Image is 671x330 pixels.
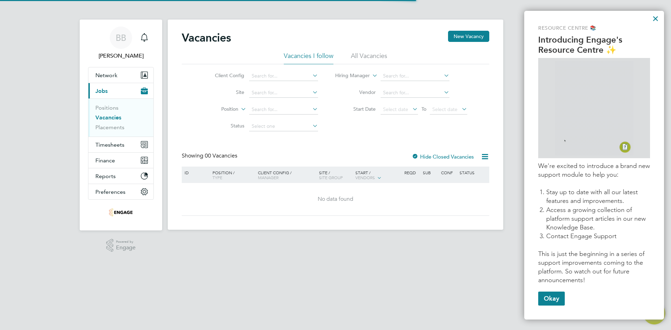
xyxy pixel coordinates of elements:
[249,88,318,98] input: Search for...
[381,71,449,81] input: Search for...
[354,167,403,184] div: Start /
[212,175,222,180] span: Type
[249,105,318,115] input: Search for...
[88,207,154,218] a: Go to home page
[95,114,121,121] a: Vacancies
[330,72,370,79] label: Hiring Manager
[652,13,659,24] button: Close
[95,141,124,148] span: Timesheets
[256,167,317,183] div: Client Config /
[412,153,474,160] label: Hide Closed Vacancies
[538,162,650,179] p: We're excited to introduce a brand new support module to help you:
[95,124,124,131] a: Placements
[351,52,387,64] li: All Vacancies
[335,89,376,95] label: Vendor
[258,175,279,180] span: Manager
[538,35,650,45] p: Introducing Engage's
[284,52,333,64] li: Vacancies I follow
[88,27,154,60] a: Go to account details
[116,239,136,245] span: Powered by
[204,89,244,95] label: Site
[95,88,108,94] span: Jobs
[546,206,650,232] li: Access a growing collection of platform support articles in our new Knowledge Base.
[538,250,650,285] p: This is just the beginning in a series of support improvements coming to the platform. So watch o...
[317,167,354,183] div: Site /
[95,157,115,164] span: Finance
[183,196,488,203] div: No data found
[555,61,633,155] img: GIF of Resource Centre being opened
[116,33,126,42] span: BB
[204,123,244,129] label: Status
[205,152,237,159] span: 00 Vacancies
[538,292,565,306] button: Okay
[439,167,457,178] div: Conf
[95,173,116,179] span: Reports
[116,245,136,251] span: Engage
[198,106,238,113] label: Position
[204,72,244,79] label: Client Config
[249,71,318,81] input: Search for...
[207,167,256,183] div: Position /
[403,167,421,178] div: Reqd
[419,104,428,113] span: To
[448,31,489,42] button: New Vacancy
[95,72,117,79] span: Network
[249,122,318,131] input: Select one
[458,167,488,178] div: Status
[109,207,132,218] img: tglsearch-logo-retina.png
[546,232,650,241] li: Contact Engage Support
[335,106,376,112] label: Start Date
[381,88,449,98] input: Search for...
[355,175,375,180] span: Vendors
[95,189,125,195] span: Preferences
[538,45,650,55] p: Resource Centre ✨
[88,52,154,60] span: Brandon Baulch
[421,167,439,178] div: Sub
[538,25,650,32] p: Resource Centre 📚
[95,104,118,111] a: Positions
[546,188,650,205] li: Stay up to date with all our latest features and improvements.
[432,106,457,112] span: Select date
[182,31,231,45] h2: Vacancies
[182,152,239,160] div: Showing
[80,20,162,230] nav: Main navigation
[319,175,343,180] span: Site Group
[383,106,408,112] span: Select date
[183,167,207,178] div: ID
